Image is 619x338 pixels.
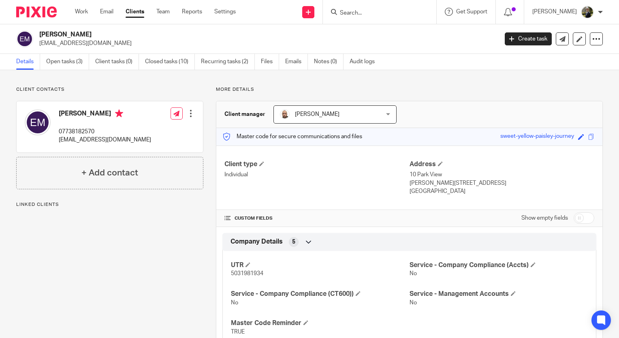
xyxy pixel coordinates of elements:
h3: Client manager [224,110,265,118]
img: ACCOUNTING4EVERYTHING-9.jpg [581,6,594,19]
a: Clients [126,8,144,16]
span: [PERSON_NAME] [295,111,339,117]
a: Create task [505,32,552,45]
a: Closed tasks (10) [145,54,195,70]
input: Search [339,10,412,17]
h2: [PERSON_NAME] [39,30,402,39]
a: Email [100,8,113,16]
i: Primary [115,109,123,118]
p: More details [216,86,603,93]
a: Recurring tasks (2) [201,54,255,70]
a: Files [261,54,279,70]
img: svg%3E [25,109,51,135]
h4: Master Code Reminder [231,319,409,327]
img: Daryl.jpg [280,109,290,119]
p: Master code for secure communications and files [222,133,362,141]
h4: + Add contact [81,167,138,179]
span: No [410,271,417,276]
span: 5 [292,238,295,246]
a: Open tasks (3) [46,54,89,70]
p: Linked clients [16,201,203,208]
span: No [231,300,238,306]
span: Company Details [231,237,283,246]
p: [PERSON_NAME] [532,8,577,16]
a: Emails [285,54,308,70]
span: No [410,300,417,306]
h4: Client type [224,160,409,169]
a: Audit logs [350,54,381,70]
h4: Service - Company Compliance (CT600)) [231,290,409,298]
span: 5031981934 [231,271,263,276]
p: Individual [224,171,409,179]
h4: CUSTOM FIELDS [224,215,409,222]
a: Team [156,8,170,16]
div: sweet-yellow-paisley-journey [500,132,574,141]
p: 07738182570 [59,128,151,136]
h4: UTR [231,261,409,270]
img: svg%3E [16,30,33,47]
h4: Address [410,160,594,169]
label: Show empty fields [521,214,568,222]
p: [EMAIL_ADDRESS][DOMAIN_NAME] [59,136,151,144]
a: Notes (0) [314,54,344,70]
h4: [PERSON_NAME] [59,109,151,120]
h4: Service - Management Accounts [410,290,588,298]
a: Details [16,54,40,70]
p: [GEOGRAPHIC_DATA] [410,187,594,195]
p: Client contacts [16,86,203,93]
a: Settings [214,8,236,16]
p: [EMAIL_ADDRESS][DOMAIN_NAME] [39,39,493,47]
a: Reports [182,8,202,16]
img: Pixie [16,6,57,17]
a: Work [75,8,88,16]
a: Client tasks (0) [95,54,139,70]
p: 10 Park View [410,171,594,179]
p: [PERSON_NAME][STREET_ADDRESS] [410,179,594,187]
span: Get Support [456,9,487,15]
h4: Service - Company Compliance (Accts) [410,261,588,270]
span: TRUE [231,329,245,335]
